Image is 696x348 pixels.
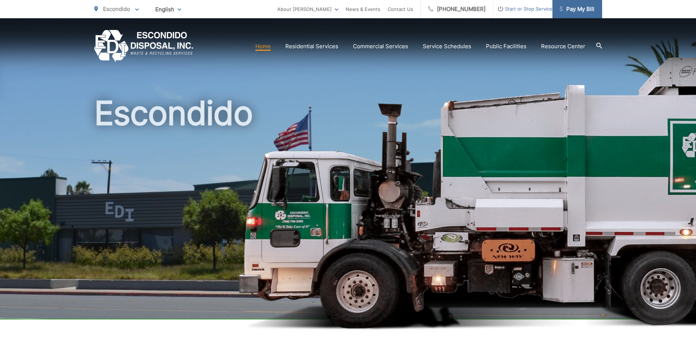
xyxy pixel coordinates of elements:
a: About [PERSON_NAME] [277,5,338,14]
a: Resource Center [541,42,585,51]
a: EDCD logo. Return to the homepage. [94,30,193,62]
a: Service Schedules [423,42,471,51]
a: News & Events [346,5,380,14]
span: Escondido [103,5,130,12]
a: Contact Us [388,5,413,14]
a: Public Facilities [486,42,526,51]
a: Commercial Services [353,42,408,51]
span: English [150,3,187,16]
h1: Escondido [94,95,602,326]
a: Residential Services [285,42,338,51]
span: Pay My Bill [560,5,594,14]
a: Home [255,42,271,51]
